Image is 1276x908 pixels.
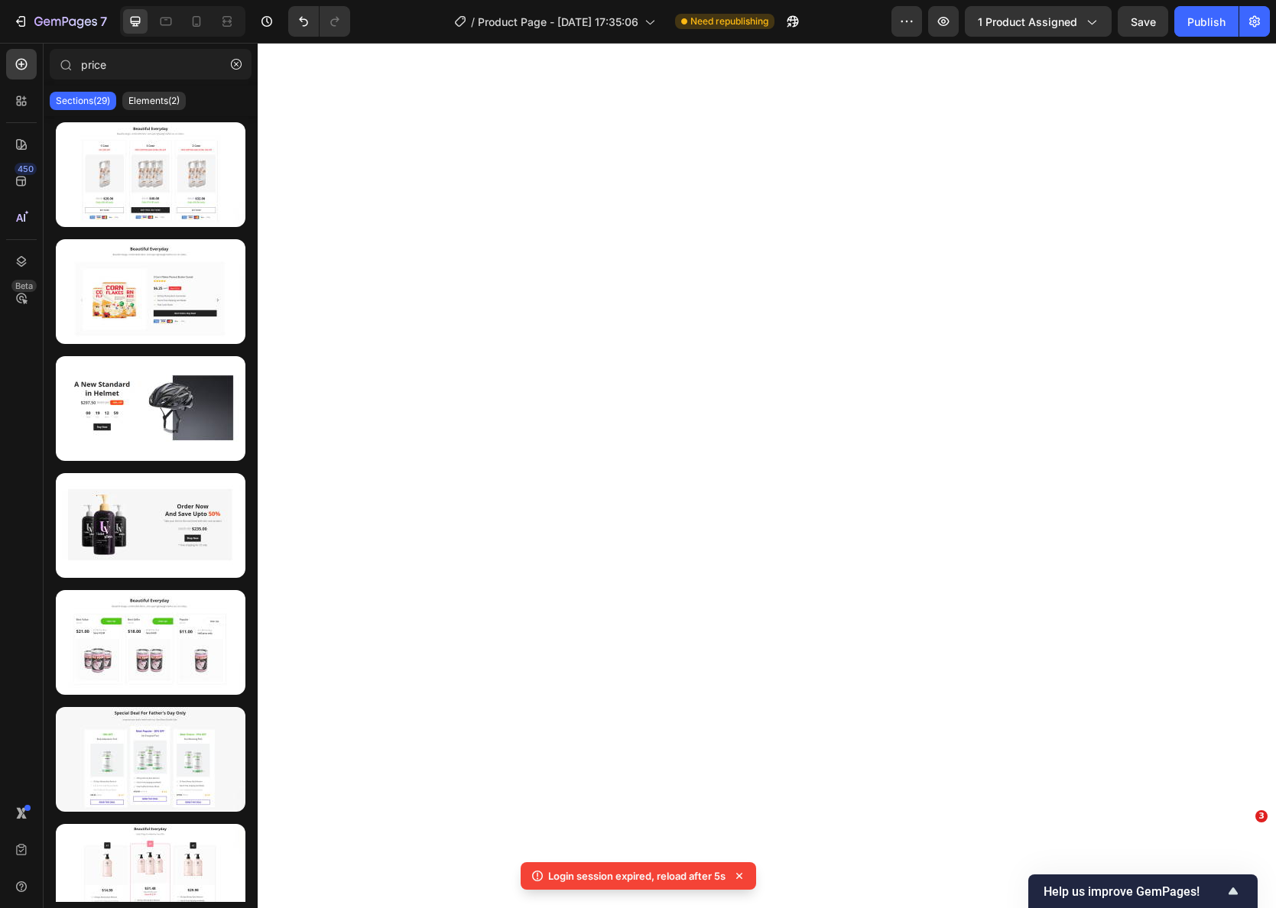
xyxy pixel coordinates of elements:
[478,14,638,30] span: Product Page - [DATE] 17:35:06
[258,43,1276,908] iframe: To enrich screen reader interactions, please activate Accessibility in Grammarly extension settings
[471,14,475,30] span: /
[128,95,180,107] p: Elements(2)
[15,163,37,175] div: 450
[1255,810,1268,822] span: 3
[6,6,114,37] button: 7
[1044,882,1242,900] button: Show survey - Help us improve GemPages!
[965,6,1112,37] button: 1 product assigned
[1044,884,1224,899] span: Help us improve GemPages!
[11,280,37,292] div: Beta
[978,14,1077,30] span: 1 product assigned
[1118,6,1168,37] button: Save
[1187,14,1226,30] div: Publish
[56,95,110,107] p: Sections(29)
[1224,833,1261,870] iframe: Intercom live chat
[100,12,107,31] p: 7
[50,49,252,79] input: Search Sections & Elements
[1131,15,1156,28] span: Save
[548,868,726,884] p: Login session expired, reload after 5s
[288,6,350,37] div: Undo/Redo
[1174,6,1239,37] button: Publish
[690,15,768,28] span: Need republishing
